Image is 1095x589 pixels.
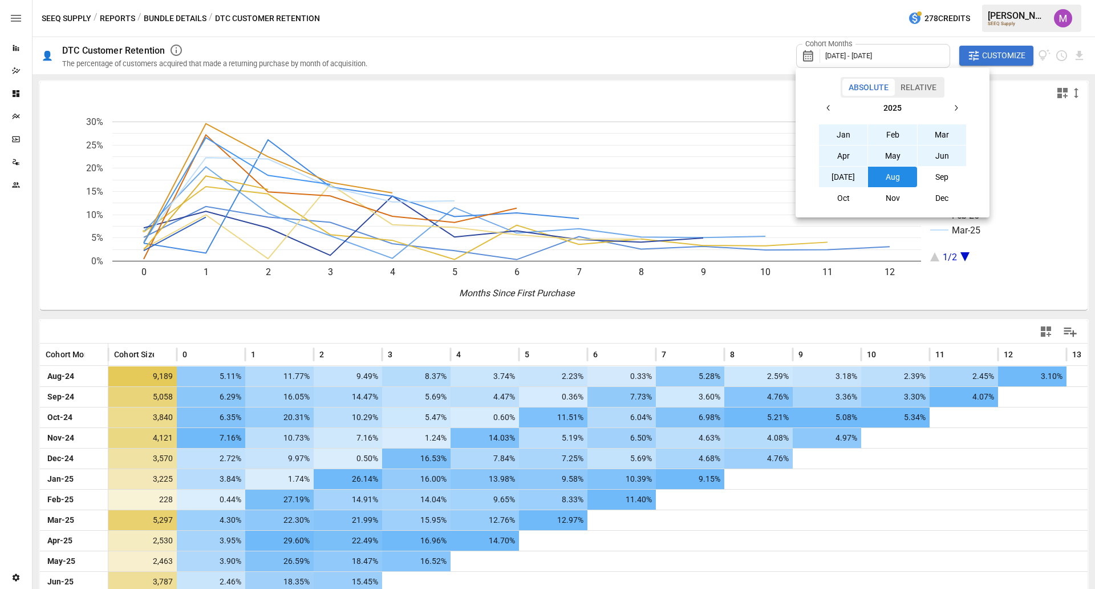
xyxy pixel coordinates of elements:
button: Sep [918,167,967,187]
button: May [868,146,917,166]
button: Jun [918,146,967,166]
button: Dec [918,188,967,208]
button: 2025 [839,98,946,118]
button: Oct [819,188,868,208]
button: Absolute [842,79,895,96]
button: Apr [819,146,868,166]
button: [DATE] [819,167,868,187]
button: Relative [894,79,943,96]
button: Mar [918,124,967,145]
button: Feb [868,124,917,145]
button: Nov [868,188,917,208]
button: Aug [868,167,917,187]
button: Jan [819,124,868,145]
